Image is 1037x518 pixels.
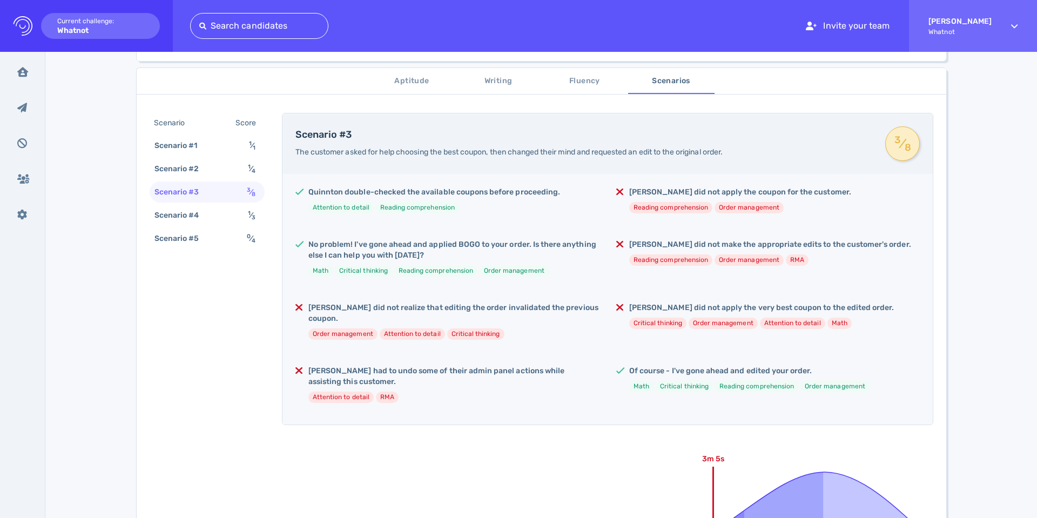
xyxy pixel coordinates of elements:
[760,318,825,329] li: Attention to detail
[715,254,784,266] li: Order management
[248,163,251,170] sup: 1
[447,328,504,340] li: Critical thinking
[252,167,255,174] sub: 4
[248,210,251,217] sup: 1
[308,366,599,387] h5: [PERSON_NAME] had to undo some of their admin panel actions while assisting this customer.
[152,207,212,223] div: Scenario #4
[248,211,255,220] span: ⁄
[635,75,708,88] span: Scenarios
[800,381,870,392] li: Order management
[629,254,712,266] li: Reading comprehension
[253,144,255,151] sub: 1
[394,265,477,277] li: Reading comprehension
[629,239,911,250] h5: [PERSON_NAME] did not make the appropriate edits to the customer's order.
[462,75,535,88] span: Writing
[335,265,392,277] li: Critical thinking
[295,147,723,157] span: The customer asked for help choosing the best coupon, then changed their mind and requested an ed...
[480,265,549,277] li: Order management
[376,392,399,403] li: RMA
[152,115,198,131] div: Scenario
[152,161,212,177] div: Scenario #2
[152,184,212,200] div: Scenario #3
[308,239,599,261] h5: No problem! I've gone ahead and applied BOGO to your order. Is there anything else I can help you...
[786,254,809,266] li: RMA
[380,328,445,340] li: Attention to detail
[629,202,712,213] li: Reading comprehension
[249,140,252,147] sup: 1
[252,237,255,244] sub: 4
[689,318,758,329] li: Order management
[629,187,851,198] h5: [PERSON_NAME] did not apply the coupon for the customer.
[247,186,251,193] sup: 3
[295,129,872,141] h4: Scenario #3
[152,138,211,153] div: Scenario #1
[629,318,686,329] li: Critical thinking
[928,17,992,26] strong: [PERSON_NAME]
[893,134,912,153] span: ⁄
[247,187,255,197] span: ⁄
[247,233,251,240] sup: 0
[893,139,901,141] sup: 3
[308,328,378,340] li: Order management
[308,392,374,403] li: Attention to detail
[548,75,622,88] span: Fluency
[904,146,912,149] sub: 8
[247,234,255,243] span: ⁄
[715,202,784,213] li: Order management
[629,366,870,376] h5: Of course - I've gone ahead and edited your order.
[233,115,262,131] div: Score
[928,28,992,36] span: Whatnot
[252,214,255,221] sub: 3
[715,381,798,392] li: Reading comprehension
[702,454,724,463] text: 3m 5s
[248,164,255,173] span: ⁄
[308,187,560,198] h5: Quinnton double-checked the available coupons before proceeding.
[827,318,852,329] li: Math
[629,381,654,392] li: Math
[252,191,255,198] sub: 8
[376,202,459,213] li: Reading comprehension
[656,381,713,392] li: Critical thinking
[308,202,374,213] li: Attention to detail
[308,265,333,277] li: Math
[152,231,212,246] div: Scenario #5
[375,75,449,88] span: Aptitude
[629,302,894,313] h5: [PERSON_NAME] did not apply the very best coupon to the edited order.
[308,302,599,324] h5: [PERSON_NAME] did not realize that editing the order invalidated the previous coupon.
[249,141,255,150] span: ⁄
